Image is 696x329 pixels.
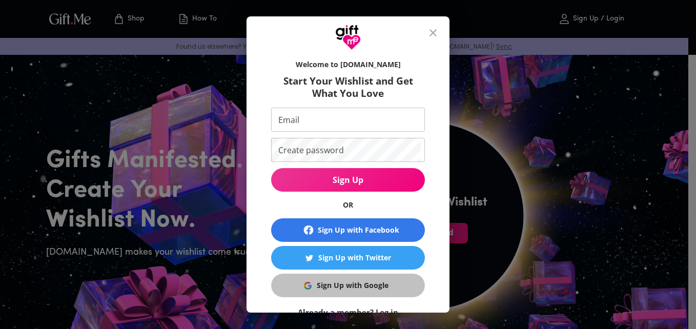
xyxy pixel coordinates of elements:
img: Sign Up with Twitter [305,254,313,262]
button: Sign Up with Facebook [271,218,425,242]
div: Sign Up with Google [317,280,388,291]
h6: OR [271,200,425,210]
button: Sign Up [271,168,425,192]
div: Sign Up with Twitter [318,252,391,263]
img: GiftMe Logo [335,25,361,50]
div: Sign Up with Facebook [318,224,399,236]
h6: Start Your Wishlist and Get What You Love [271,75,425,99]
button: Sign Up with TwitterSign Up with Twitter [271,246,425,270]
h6: Welcome to [DOMAIN_NAME] [271,59,425,70]
a: Already a member? Log in [298,307,398,317]
button: Sign Up with GoogleSign Up with Google [271,274,425,297]
img: Sign Up with Google [304,282,312,290]
button: close [421,20,445,45]
span: Sign Up [271,174,425,186]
